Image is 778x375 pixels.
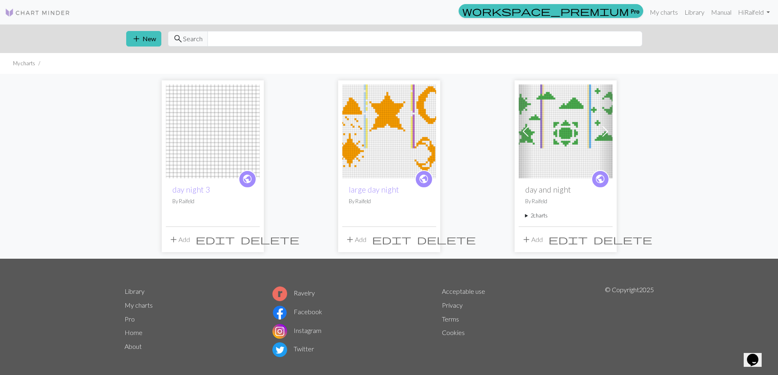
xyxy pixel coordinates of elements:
[196,234,235,245] span: edit
[125,287,145,295] a: Library
[272,345,314,353] a: Twitter
[173,33,183,44] span: search
[442,301,463,309] a: Privacy
[272,342,287,357] img: Twitter logo
[546,232,591,247] button: Edit
[419,171,429,187] i: public
[419,173,429,185] span: public
[595,173,605,185] span: public
[132,33,141,44] span: add
[519,126,613,134] a: day and night
[172,185,210,194] a: day night 3
[196,235,235,244] i: Edit
[459,4,643,18] a: Pro
[708,4,735,20] a: Manual
[169,234,178,245] span: add
[605,285,654,359] p: © Copyright 2025
[193,232,238,247] button: Edit
[519,232,546,247] button: Add
[342,232,369,247] button: Add
[345,234,355,245] span: add
[166,84,260,178] img: day night 3
[414,232,479,247] button: Delete
[593,234,652,245] span: delete
[349,185,399,194] a: large day night
[417,234,476,245] span: delete
[239,170,256,188] a: public
[462,5,629,17] span: workspace_premium
[183,34,203,44] span: Search
[519,84,613,178] img: day and night
[442,328,465,336] a: Cookies
[238,232,302,247] button: Delete
[172,197,253,205] p: By Raifeld
[372,235,411,244] i: Edit
[125,328,143,336] a: Home
[525,185,606,194] h2: day and night
[591,232,655,247] button: Delete
[5,8,70,18] img: Logo
[272,308,322,315] a: Facebook
[241,234,299,245] span: delete
[415,170,433,188] a: public
[126,31,161,47] button: New
[591,170,609,188] a: public
[272,286,287,301] img: Ravelry logo
[548,235,588,244] i: Edit
[125,301,153,309] a: My charts
[272,305,287,320] img: Facebook logo
[442,315,459,323] a: Terms
[646,4,681,20] a: My charts
[525,212,606,220] summary: 2charts
[369,232,414,247] button: Edit
[595,171,605,187] i: public
[13,60,35,67] li: My charts
[349,197,430,205] p: By Raifeld
[522,234,531,245] span: add
[242,173,252,185] span: public
[681,4,708,20] a: Library
[372,234,411,245] span: edit
[272,324,287,339] img: Instagram logo
[242,171,252,187] i: public
[342,84,436,178] img: large day night
[166,126,260,134] a: day night 3
[548,234,588,245] span: edit
[125,342,142,350] a: About
[525,197,606,205] p: By Raifeld
[125,315,135,323] a: Pro
[342,126,436,134] a: large day night
[442,287,485,295] a: Acceptable use
[166,232,193,247] button: Add
[272,289,315,297] a: Ravelry
[735,4,773,20] a: HiRaifeld
[272,326,321,334] a: Instagram
[744,342,770,367] iframe: chat widget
